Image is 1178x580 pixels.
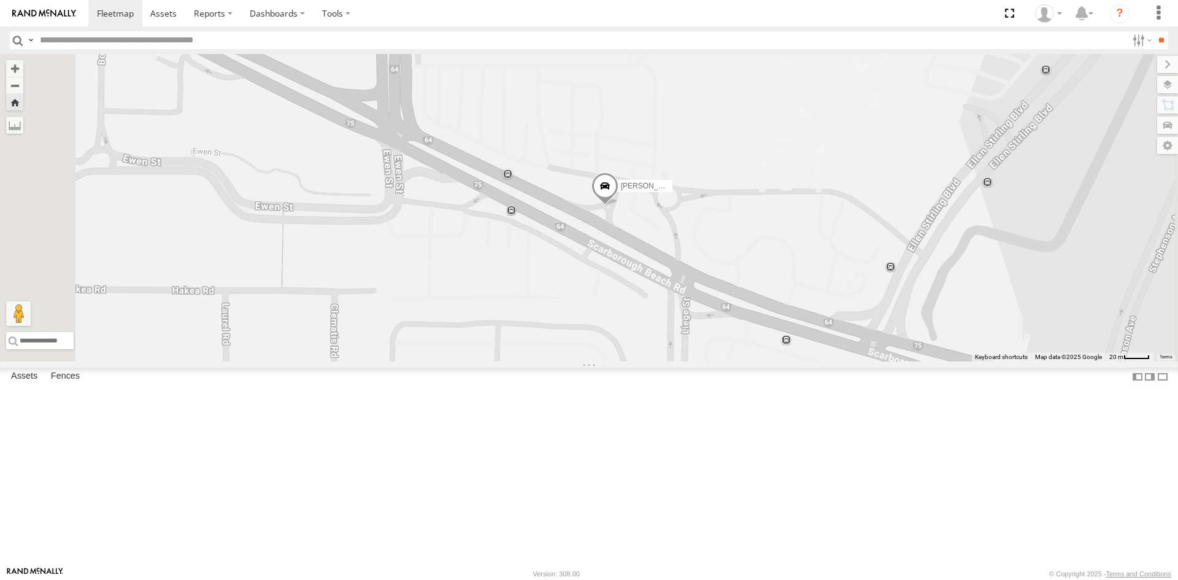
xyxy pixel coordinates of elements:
[1031,4,1066,23] div: Brendan Sinclair
[26,31,36,49] label: Search Query
[6,60,23,77] button: Zoom in
[1157,137,1178,154] label: Map Settings
[6,117,23,134] label: Measure
[12,9,76,18] img: rand-logo.svg
[1106,353,1153,362] button: Map Scale: 20 m per 39 pixels
[1144,368,1156,385] label: Dock Summary Table to the Right
[1160,355,1172,360] a: Terms (opens in new tab)
[6,301,31,326] button: Drag Pegman onto the map to open Street View
[1035,354,1102,360] span: Map data ©2025 Google
[1131,368,1144,385] label: Dock Summary Table to the Left
[45,368,86,385] label: Fences
[533,570,580,578] div: Version: 308.00
[1110,4,1130,23] i: ?
[5,368,44,385] label: Assets
[1109,354,1123,360] span: 20 m
[6,94,23,110] button: Zoom Home
[1049,570,1171,578] div: © Copyright 2025 -
[1106,570,1171,578] a: Terms and Conditions
[7,568,63,580] a: Visit our Website
[1128,31,1154,49] label: Search Filter Options
[975,353,1028,362] button: Keyboard shortcuts
[621,181,747,190] span: [PERSON_NAME] (new)Tech 1IJX358
[1157,368,1169,385] label: Hide Summary Table
[6,77,23,94] button: Zoom out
